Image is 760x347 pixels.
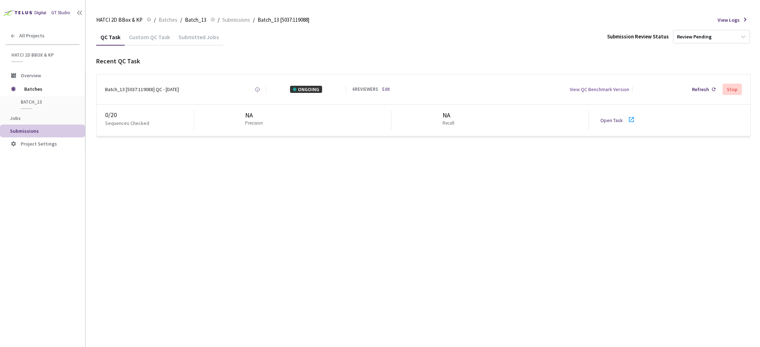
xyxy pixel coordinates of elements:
a: Batches [157,16,179,23]
p: Sequences Checked [105,120,149,127]
li: / [253,16,255,24]
li: / [180,16,182,24]
div: Review Pending [677,33,712,40]
span: Batches [159,16,177,24]
span: Batch_13 [21,99,73,105]
a: Open Task [600,117,623,123]
p: Precision [245,120,263,127]
span: Project Settings [21,141,57,147]
div: Submitted Jobs [174,33,223,46]
div: Submission Review Status [607,33,669,40]
a: Edit [382,86,390,93]
span: HATCI 2D BBox & KP [96,16,143,24]
a: Submissions [221,16,252,23]
div: 6 REVIEWERS [352,86,378,93]
li: / [154,16,156,24]
span: Batches [24,82,73,96]
div: Recent QC Task [96,57,751,66]
div: 0 / 20 [105,110,194,120]
span: Overview [21,72,41,79]
div: View QC Benchmark Version [570,86,629,93]
div: GT Studio [51,10,70,16]
li: / [218,16,219,24]
span: Batch_13 [5037:119088] [258,16,309,24]
span: Submissions [222,16,250,24]
span: View Logs [718,16,740,23]
span: Submissions [10,128,39,134]
div: ONGOING [290,86,322,93]
div: Custom QC Task [125,33,174,46]
div: Stop [727,86,738,92]
span: Jobs [10,115,21,121]
div: Batch_13 [5037:119088] QC - [DATE] [105,86,179,93]
p: Recall [443,120,454,127]
span: Batch_13 [185,16,206,24]
span: HATCI 2D BBox & KP [11,52,75,58]
div: NA [443,111,457,120]
div: Refresh [692,86,709,93]
div: QC Task [96,33,125,46]
div: NA [245,111,266,120]
span: All Projects [19,33,45,39]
